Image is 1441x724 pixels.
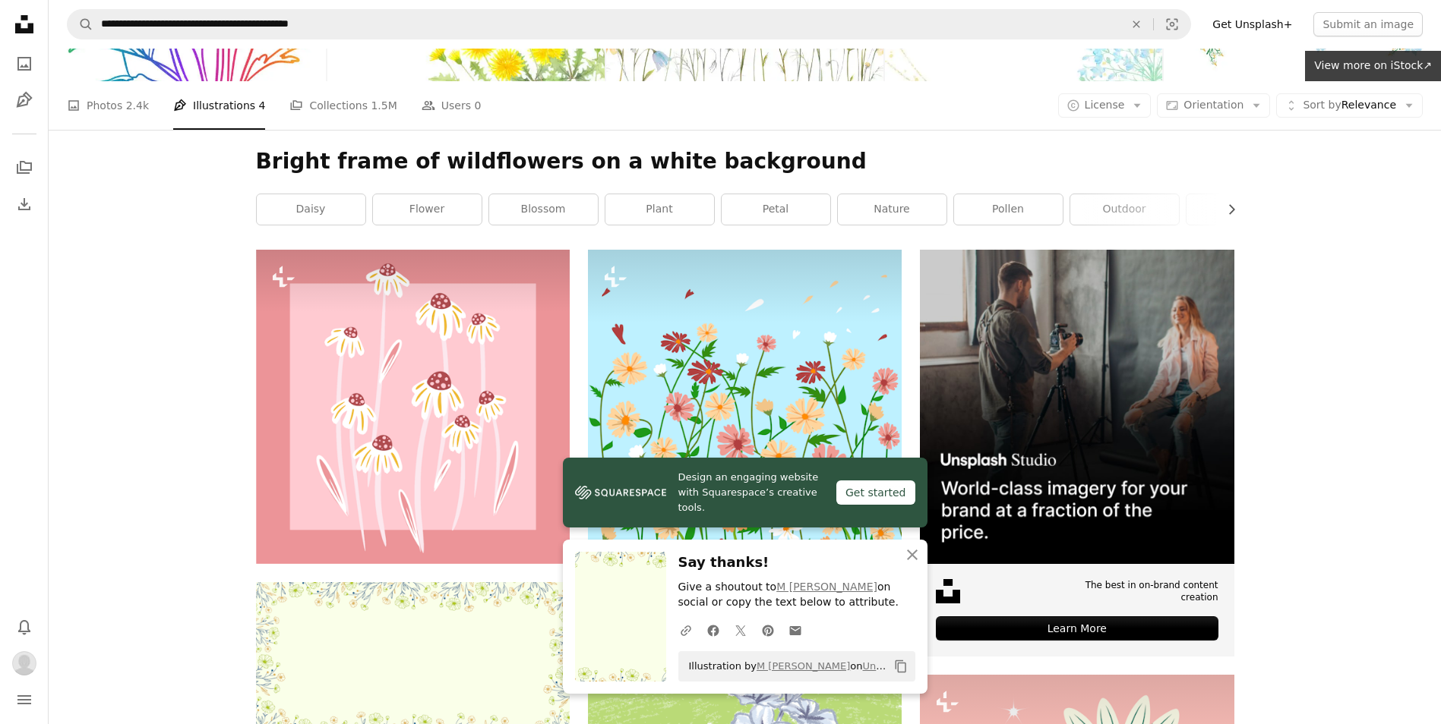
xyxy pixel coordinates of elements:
[9,153,40,183] a: Collections
[1203,12,1301,36] a: Get Unsplash+
[563,458,927,527] a: Design an engaging website with Squarespace’s creative tools.Get started
[1154,10,1190,39] button: Visual search
[9,648,40,678] button: Profile
[256,399,570,413] a: A picture of some flowers on a pink background
[9,189,40,219] a: Download History
[68,10,93,39] button: Search Unsplash
[9,685,40,715] button: Menu
[1218,194,1234,225] button: scroll list to the right
[256,148,1234,175] h1: Bright frame of wildflowers on a white background
[257,194,365,225] a: daisy
[888,653,914,679] button: Copy to clipboard
[289,81,397,130] a: Collections 1.5M
[1303,98,1396,113] span: Relevance
[936,616,1218,641] div: Learn More
[838,194,946,225] a: nature
[678,470,824,515] span: Design an engaging website with Squarespace’s creative tools.
[678,580,915,610] p: Give a shoutout to on social or copy the text below to attribute.
[1187,194,1295,225] a: grey
[754,615,782,645] a: Share on Pinterest
[681,654,888,678] span: Illustration by on
[575,481,666,504] img: file-1606177908946-d1eed1cbe4f5image
[1070,194,1179,225] a: outdoor
[1305,51,1441,81] a: View more on iStock↗
[1085,99,1125,111] span: License
[727,615,754,645] a: Share on Twitter
[954,194,1063,225] a: pollen
[1120,10,1153,39] button: Clear
[373,194,482,225] a: flower
[782,615,809,645] a: Share over email
[1313,12,1423,36] button: Submit an image
[678,552,915,574] h3: Say thanks!
[588,426,902,439] a: A bunch of flowers that are in the grass
[936,579,960,603] img: file-1631678316303-ed18b8b5cb9cimage
[9,612,40,642] button: Notifications
[700,615,727,645] a: Share on Facebook
[1183,99,1243,111] span: Orientation
[474,97,481,114] span: 0
[12,651,36,675] img: Avatar of user Stine Bisgaard
[67,9,1191,39] form: Find visuals sitewide
[256,250,570,563] img: A picture of some flowers on a pink background
[863,660,908,672] a: Unsplash
[588,250,902,615] img: A bunch of flowers that are in the grass
[489,194,598,225] a: blossom
[371,97,397,114] span: 1.5M
[757,660,850,672] a: M [PERSON_NAME]
[422,81,482,130] a: Users 0
[9,49,40,79] a: Photos
[9,85,40,115] a: Illustrations
[836,480,915,505] div: Get started
[1303,99,1341,111] span: Sort by
[776,581,877,593] a: M [PERSON_NAME]
[722,194,830,225] a: petal
[1314,59,1432,71] span: View more on iStock ↗
[1058,93,1152,118] button: License
[1045,579,1218,605] span: The best in on-brand content creation
[9,9,40,42] a: Home — Unsplash
[1157,93,1270,118] button: Orientation
[256,653,570,666] a: A floral frame surrounds a blank, cream-colored rectangle.
[605,194,714,225] a: plant
[126,97,149,114] span: 2.4k
[920,250,1234,563] img: file-1715651741414-859baba4300dimage
[1276,93,1423,118] button: Sort byRelevance
[67,81,149,130] a: Photos 2.4k
[920,250,1234,656] a: The best in on-brand content creationLearn More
